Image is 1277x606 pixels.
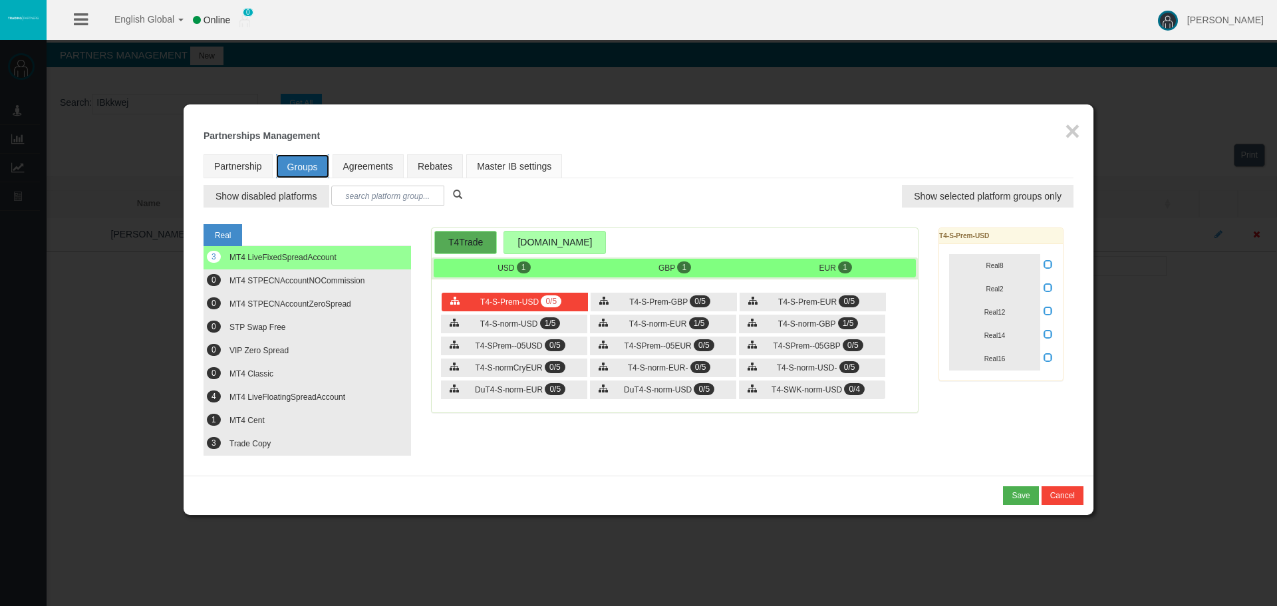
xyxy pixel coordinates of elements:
[1187,15,1264,25] span: [PERSON_NAME]
[207,390,221,402] span: 4
[628,363,688,373] span: T4-S-norm-EUR-
[204,154,273,178] a: Partnership
[497,263,514,273] span: USD
[229,392,345,402] span: MT4 LiveFloatingSpreadAccount
[839,295,859,307] span: 0/5
[229,346,289,355] span: VIP Zero Spread
[986,262,1003,269] span: Real8
[207,321,221,333] span: 0
[545,383,565,395] span: 0/5
[949,254,1040,277] button: Real8
[475,385,543,394] span: DuT4-S-norm-EUR
[229,299,351,309] span: MT4 STPECNAccountZeroSpread
[466,154,562,178] a: Master IB settings
[475,363,542,373] span: T4-S-normCryEUR
[541,295,561,307] span: 0/5
[276,154,329,178] a: Groups
[204,15,230,25] span: Online
[480,319,538,329] span: T4-S-norm-USD
[1065,118,1080,144] button: ×
[333,154,404,178] a: Agreements
[517,261,531,273] span: 1
[229,323,285,332] span: STP Swap Free
[984,309,1006,316] span: Real12
[204,386,411,409] button: 4 MT4 LiveFloatingSpreadAccount
[229,276,364,285] span: MT4 STPECNAccountNOCommission
[475,341,542,351] span: T4-SPrem--05USD
[838,317,859,329] span: 1/5
[207,251,221,263] span: 3
[690,361,711,373] span: 0/5
[778,297,837,307] span: T4-S-Prem-EUR
[215,190,317,203] span: Show disabled platforms
[694,339,714,351] span: 0/5
[629,297,688,307] span: T4-S-Prem-GBP
[629,319,687,329] span: T4-S-norm-EUR
[204,185,329,208] button: Show disabled platforms
[843,339,863,351] span: 0/5
[204,316,411,339] button: 0 STP Swap Free
[204,409,411,432] button: 1 MT4 Cent
[694,383,714,395] span: 0/5
[204,293,411,316] button: 0 MT4 STPECNAccountZeroSpread
[207,344,221,356] span: 0
[819,263,835,273] span: EUR
[1042,486,1083,505] button: Cancel
[503,231,606,254] div: [DOMAIN_NAME]
[207,367,221,379] span: 0
[204,363,411,386] button: 0 MT4 Classic
[204,269,411,293] button: 0 MT4 STPECNAccountNOCommission
[545,361,565,373] span: 0/5
[229,253,337,262] span: MT4 LiveFixedSpreadAccount
[986,285,1003,293] span: Real2
[949,277,1040,301] button: Real2
[838,261,852,273] span: 1
[204,339,411,363] button: 0 VIP Zero Spread
[239,14,250,27] img: user_small.png
[97,14,174,25] span: English Global
[229,439,271,448] span: Trade Copy
[1012,490,1030,502] div: Save
[624,385,692,394] span: DuT4-S-norm-USD
[287,162,318,172] span: Groups
[677,261,691,273] span: 1
[844,383,865,395] span: 0/4
[480,297,539,307] span: T4-S-Prem-USD
[689,317,710,329] span: 1/5
[839,361,860,373] span: 0/5
[207,297,221,309] span: 0
[207,274,221,286] span: 0
[949,301,1040,324] button: Real12
[1158,11,1178,31] img: user-image
[331,186,444,206] input: search platform group...
[207,437,221,449] span: 3
[204,432,411,456] button: 3 Trade Copy
[772,385,842,394] span: T4-SWK-norm-USD
[540,317,561,329] span: 1/5
[229,369,273,379] span: MT4 Classic
[624,341,691,351] span: T4-SPrem--05EUR
[984,332,1006,339] span: Real14
[243,8,253,17] span: 0
[1003,486,1038,505] button: Save
[434,231,497,254] div: T4Trade
[690,295,710,307] span: 0/5
[204,246,411,269] button: 3 MT4 LiveFixedSpreadAccount
[777,363,837,373] span: T4-S-norm-USD-
[229,416,265,425] span: MT4 Cent
[984,355,1006,363] span: Real16
[949,324,1040,347] button: Real14
[902,185,1073,208] button: Show selected platform groups only
[545,339,565,351] span: 0/5
[914,190,1062,203] span: Show selected platform groups only
[774,341,841,351] span: T4-SPrem--05GBP
[204,224,242,246] a: Real
[407,154,463,178] a: Rebates
[658,263,675,273] span: GBP
[949,347,1040,371] button: Real16
[778,319,835,329] span: T4-S-norm-GBP
[204,130,320,141] b: Partnerships Management
[207,414,221,426] span: 1
[939,232,989,239] b: T4-S-Prem-USD
[7,15,40,21] img: logo.svg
